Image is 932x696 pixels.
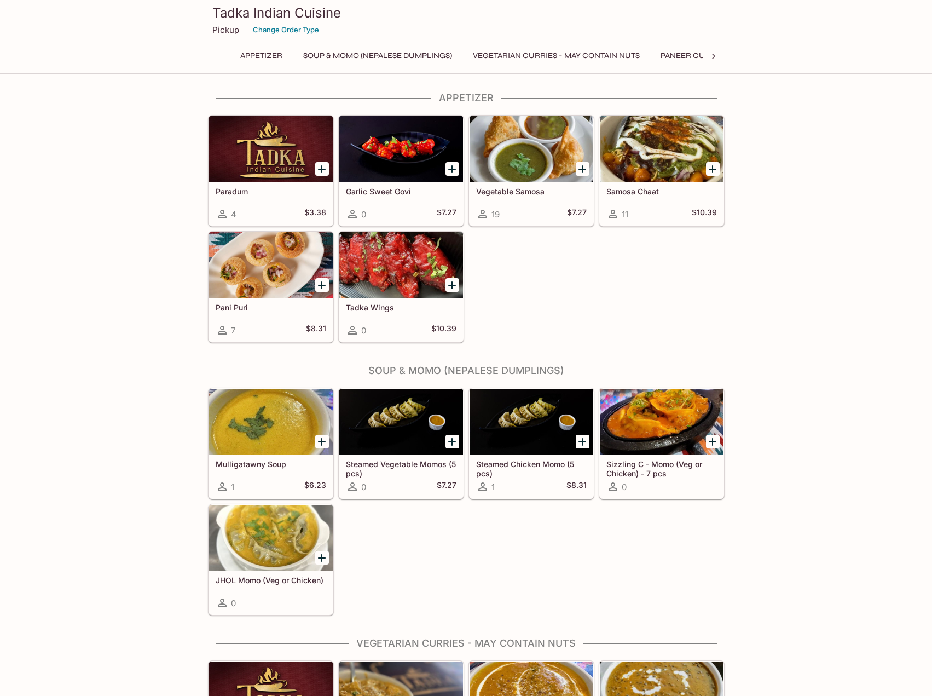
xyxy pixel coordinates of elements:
[599,116,724,226] a: Samosa Chaat11$10.39
[208,637,725,649] h4: Vegetarian Curries - may contain nuts
[231,482,234,492] span: 1
[361,209,366,220] span: 0
[437,480,456,493] h5: $7.27
[216,459,326,469] h5: Mulligatawny Soup
[476,459,587,478] h5: Steamed Chicken Momo (5 pcs)
[315,551,329,565] button: Add JHOL Momo (Veg or Chicken)
[212,25,239,35] p: Pickup
[469,388,594,499] a: Steamed Chicken Momo (5 pcs)1$8.31
[606,187,717,196] h5: Samosa Chaat
[606,459,717,478] h5: Sizzling C - Momo (Veg or Chicken) - 7 pcs
[469,116,594,226] a: Vegetable Samosa19$7.27
[600,116,723,182] div: Samosa Chaat
[209,388,333,499] a: Mulligatawny Soup1$6.23
[706,435,720,448] button: Add Sizzling C - Momo (Veg or Chicken) - 7 pcs
[361,325,366,336] span: 0
[567,208,587,221] h5: $7.27
[209,504,333,615] a: JHOL Momo (Veg or Chicken)0
[304,208,326,221] h5: $3.38
[209,232,333,298] div: Pani Puri
[491,209,500,220] span: 19
[209,232,333,342] a: Pani Puri7$8.31
[600,389,723,455] div: Sizzling C - Momo (Veg or Chicken) - 7 pcs
[655,48,733,64] button: Paneer Curries
[315,162,329,176] button: Add Paradum
[599,388,724,499] a: Sizzling C - Momo (Veg or Chicken) - 7 pcs0
[216,303,326,312] h5: Pani Puri
[297,48,458,64] button: Soup & Momo (Nepalese Dumplings)
[476,187,587,196] h5: Vegetable Samosa
[339,116,463,182] div: Garlic Sweet Govi
[437,208,456,221] h5: $7.27
[216,576,326,585] h5: JHOL Momo (Veg or Chicken)
[339,389,463,455] div: Steamed Vegetable Momos (5 pcs)
[209,116,333,182] div: Paradum
[209,116,333,226] a: Paradum4$3.38
[208,365,725,377] h4: Soup & Momo (Nepalese Dumplings)
[470,389,593,455] div: Steamed Chicken Momo (5 pcs)
[467,48,646,64] button: Vegetarian Curries - may contain nuts
[346,187,456,196] h5: Garlic Sweet Govi
[208,92,725,104] h4: Appetizer
[622,482,627,492] span: 0
[231,598,236,608] span: 0
[622,209,628,220] span: 11
[706,162,720,176] button: Add Samosa Chaat
[306,324,326,337] h5: $8.31
[315,435,329,448] button: Add Mulligatawny Soup
[231,209,236,220] span: 4
[339,116,464,226] a: Garlic Sweet Govi0$7.27
[445,278,459,292] button: Add Tadka Wings
[248,21,324,38] button: Change Order Type
[339,388,464,499] a: Steamed Vegetable Momos (5 pcs)0$7.27
[209,505,333,571] div: JHOL Momo (Veg or Chicken)
[304,480,326,493] h5: $6.23
[445,162,459,176] button: Add Garlic Sweet Govi
[216,187,326,196] h5: Paradum
[234,48,288,64] button: Appetizer
[346,303,456,312] h5: Tadka Wings
[566,480,587,493] h5: $8.31
[346,459,456,478] h5: Steamed Vegetable Momos (5 pcs)
[431,324,456,337] h5: $10.39
[315,278,329,292] button: Add Pani Puri
[339,232,463,298] div: Tadka Wings
[231,325,235,336] span: 7
[576,162,589,176] button: Add Vegetable Samosa
[209,389,333,455] div: Mulligatawny Soup
[212,4,720,21] h3: Tadka Indian Cuisine
[339,232,464,342] a: Tadka Wings0$10.39
[470,116,593,182] div: Vegetable Samosa
[445,435,459,448] button: Add Steamed Vegetable Momos (5 pcs)
[692,208,717,221] h5: $10.39
[491,482,495,492] span: 1
[576,435,589,448] button: Add Steamed Chicken Momo (5 pcs)
[361,482,366,492] span: 0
